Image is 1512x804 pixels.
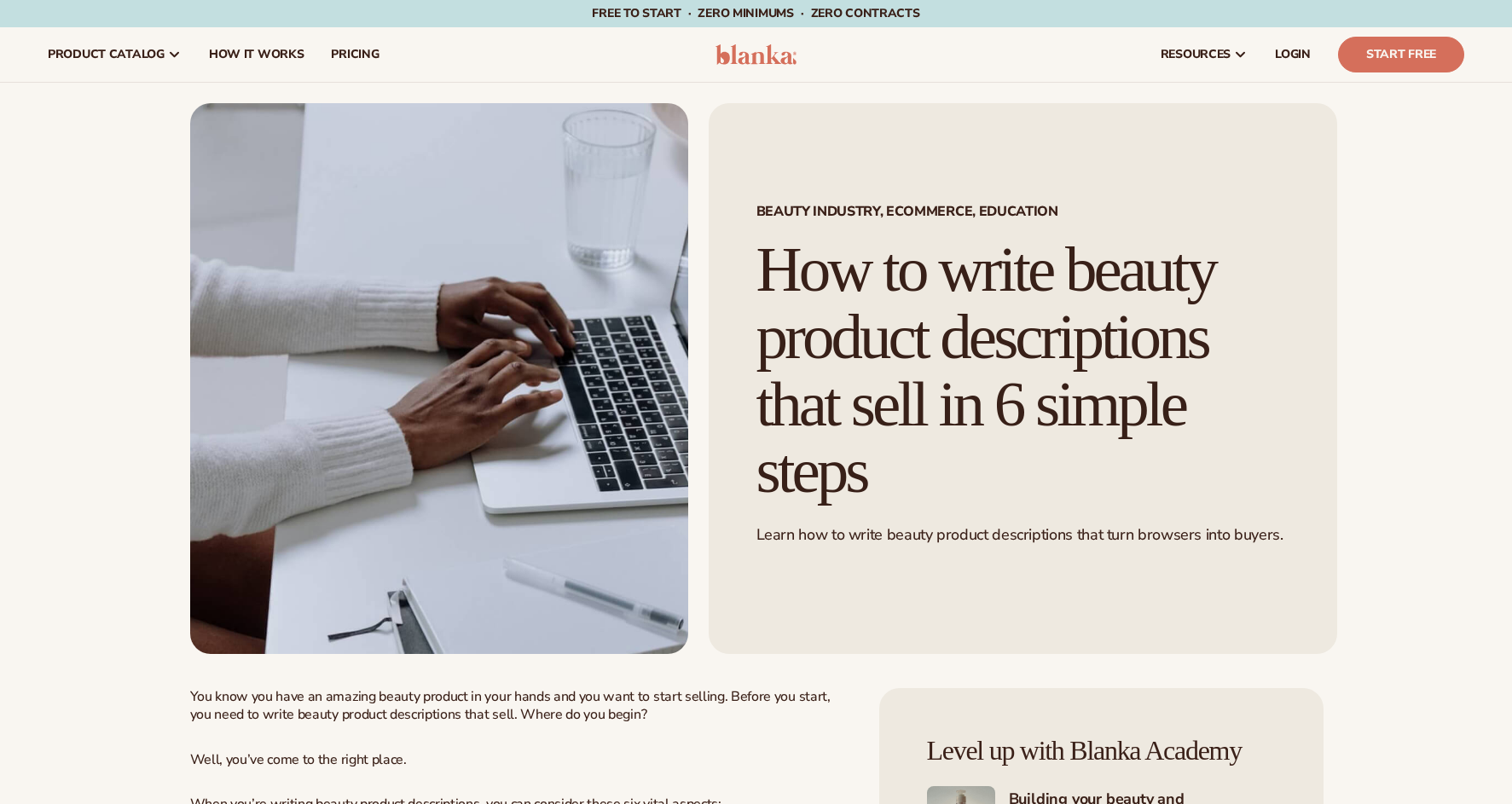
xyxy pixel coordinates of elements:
span: product catalog [48,48,165,61]
a: Start Free [1338,37,1464,72]
p: Learn how to write beauty product descriptions that turn browsers into buyers. [756,525,1289,545]
a: product catalog [34,27,195,82]
span: LOGIN [1275,48,1311,61]
p: Well, you’ve come to the right place. [190,751,846,769]
span: resources [1161,48,1231,61]
span: pricing [331,48,379,61]
a: pricing [317,27,392,82]
a: resources [1147,27,1261,82]
h1: How to write beauty product descriptions that sell in 6 simple steps [756,236,1289,505]
span: Free to start · ZERO minimums · ZERO contracts [592,5,919,21]
p: You know you have an amazing beauty product in your hands and you want to start selling. Before y... [190,688,846,724]
img: logo [715,44,797,65]
h4: Level up with Blanka Academy [927,736,1276,766]
a: How It Works [195,27,318,82]
span: Beauty Industry, Ecommerce, Education [756,205,1289,218]
span: How It Works [209,48,304,61]
img: Close-up of a person typing on a laptop at a clean, minimalist desk, symbolizing productivity and... [190,103,688,654]
a: LOGIN [1261,27,1324,82]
